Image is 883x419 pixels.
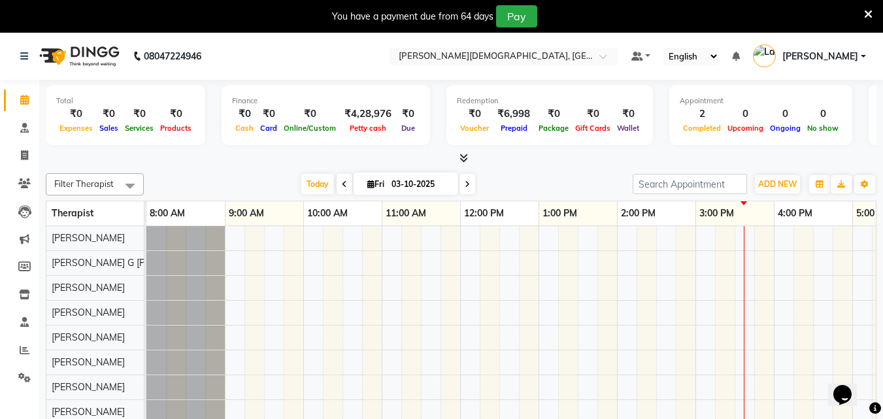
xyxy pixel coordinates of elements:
[52,356,125,368] span: [PERSON_NAME]
[52,207,93,219] span: Therapist
[614,107,642,122] div: ₹0
[398,124,418,133] span: Due
[280,107,339,122] div: ₹0
[157,107,195,122] div: ₹0
[96,124,122,133] span: Sales
[146,204,188,223] a: 8:00 AM
[397,107,420,122] div: ₹0
[680,124,724,133] span: Completed
[767,107,804,122] div: 0
[301,174,334,194] span: Today
[56,107,96,122] div: ₹0
[804,107,842,122] div: 0
[828,367,870,406] iframe: chat widget
[680,95,842,107] div: Appointment
[618,204,659,223] a: 2:00 PM
[52,257,210,269] span: [PERSON_NAME] G [PERSON_NAME]
[52,406,125,418] span: [PERSON_NAME]
[54,178,114,189] span: Filter Therapist
[572,124,614,133] span: Gift Cards
[232,107,257,122] div: ₹0
[304,204,351,223] a: 10:00 AM
[633,174,747,194] input: Search Appointment
[535,107,572,122] div: ₹0
[804,124,842,133] span: No show
[497,124,531,133] span: Prepaid
[96,107,122,122] div: ₹0
[775,204,816,223] a: 4:00 PM
[535,124,572,133] span: Package
[257,107,280,122] div: ₹0
[724,107,767,122] div: 0
[232,95,420,107] div: Finance
[457,95,642,107] div: Redemption
[753,44,776,67] img: Latika Sawant
[346,124,390,133] span: Petty cash
[257,124,280,133] span: Card
[280,124,339,133] span: Online/Custom
[332,10,493,24] div: You have a payment due from 64 days
[782,50,858,63] span: [PERSON_NAME]
[614,124,642,133] span: Wallet
[572,107,614,122] div: ₹0
[388,175,453,194] input: 2025-10-03
[122,124,157,133] span: Services
[758,179,797,189] span: ADD NEW
[492,107,535,122] div: ₹6,998
[696,204,737,223] a: 3:00 PM
[457,107,492,122] div: ₹0
[52,282,125,293] span: [PERSON_NAME]
[144,38,201,75] b: 08047224946
[457,124,492,133] span: Voucher
[157,124,195,133] span: Products
[232,124,257,133] span: Cash
[496,5,537,27] button: Pay
[56,95,195,107] div: Total
[755,175,800,193] button: ADD NEW
[539,204,580,223] a: 1:00 PM
[680,107,724,122] div: 2
[767,124,804,133] span: Ongoing
[461,204,507,223] a: 12:00 PM
[56,124,96,133] span: Expenses
[122,107,157,122] div: ₹0
[52,232,125,244] span: [PERSON_NAME]
[724,124,767,133] span: Upcoming
[33,38,123,75] img: logo
[52,307,125,318] span: [PERSON_NAME]
[339,107,397,122] div: ₹4,28,976
[225,204,267,223] a: 9:00 AM
[52,381,125,393] span: [PERSON_NAME]
[52,331,125,343] span: [PERSON_NAME]
[364,179,388,189] span: Fri
[382,204,429,223] a: 11:00 AM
